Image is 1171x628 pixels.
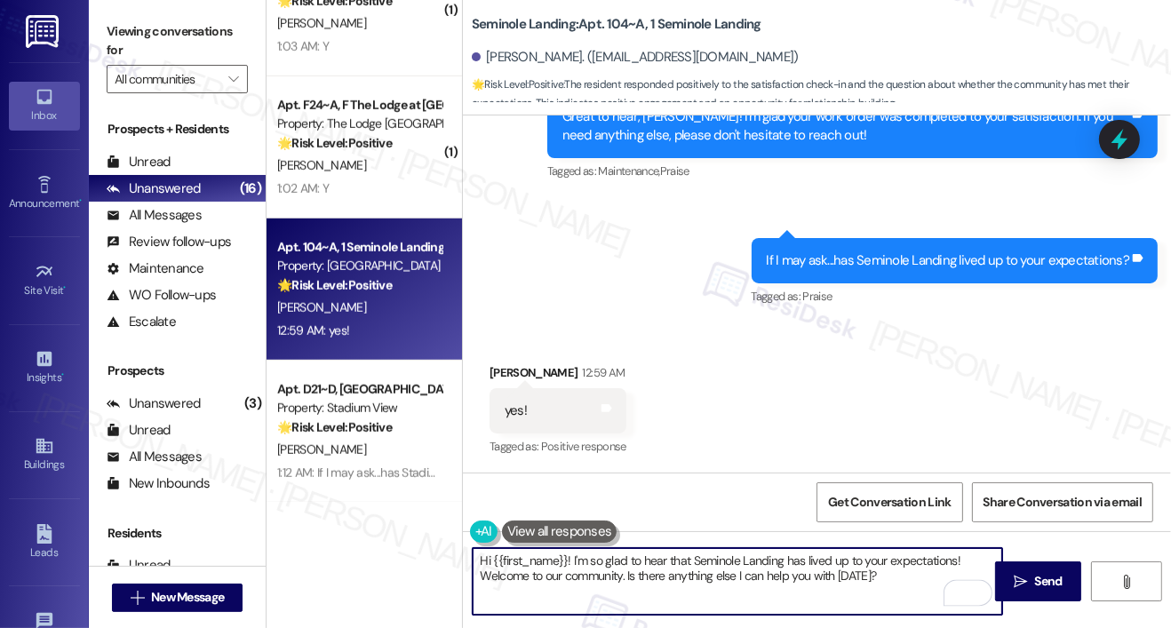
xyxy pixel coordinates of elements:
[767,251,1130,270] div: If I may ask...has Seminole Landing lived up to your expectations?
[277,277,392,293] strong: 🌟 Risk Level: Positive
[1119,575,1133,589] i: 
[107,153,171,171] div: Unread
[562,107,1129,146] div: Great to hear, [PERSON_NAME]! I'm glad your work order was completed to your satisfaction. If you...
[115,65,219,93] input: All communities
[277,257,442,275] div: Property: [GEOGRAPHIC_DATA]
[9,257,80,305] a: Site Visit •
[817,482,962,522] button: Get Conversation Link
[107,556,171,575] div: Unread
[107,474,210,493] div: New Inbounds
[541,439,626,454] span: Positive response
[473,548,1002,615] textarea: To enrich screen reader interactions, please activate Accessibility in Grammarly extension settings
[277,15,366,31] span: [PERSON_NAME]
[89,362,266,380] div: Prospects
[277,419,392,435] strong: 🌟 Risk Level: Positive
[107,259,204,278] div: Maintenance
[995,561,1081,601] button: Send
[9,344,80,392] a: Insights •
[112,584,243,612] button: New Message
[61,369,64,381] span: •
[578,363,625,382] div: 12:59 AM
[505,401,527,420] div: yes!
[599,163,660,179] span: Maintenance ,
[277,441,366,457] span: [PERSON_NAME]
[472,15,761,34] b: Seminole Landing: Apt. 104~A, 1 Seminole Landing
[277,38,329,54] div: 1:03 AM: Y
[828,493,951,512] span: Get Conversation Link
[1014,575,1027,589] i: 
[107,233,231,251] div: Review follow-ups
[107,448,202,466] div: All Messages
[972,482,1153,522] button: Share Conversation via email
[472,76,1171,114] span: : The resident responded positively to the satisfaction check-in and the question about whether t...
[107,206,202,225] div: All Messages
[107,286,216,305] div: WO Follow-ups
[151,588,224,607] span: New Message
[26,15,62,48] img: ResiDesk Logo
[802,289,832,304] span: Praise
[547,158,1158,184] div: Tagged as:
[89,524,266,543] div: Residents
[472,77,563,91] strong: 🌟 Risk Level: Positive
[277,157,366,173] span: [PERSON_NAME]
[131,591,144,605] i: 
[277,322,349,338] div: 12:59 AM: yes!
[277,135,392,151] strong: 🌟 Risk Level: Positive
[228,72,238,86] i: 
[107,313,176,331] div: Escalate
[64,282,67,294] span: •
[277,96,442,115] div: Apt. F24~A, F The Lodge at [GEOGRAPHIC_DATA]
[1034,572,1062,591] span: Send
[660,163,689,179] span: Praise
[107,394,201,413] div: Unanswered
[277,299,366,315] span: [PERSON_NAME]
[235,175,266,203] div: (16)
[277,180,329,196] div: 1:02 AM: Y
[107,421,171,440] div: Unread
[752,283,1159,309] div: Tagged as:
[277,380,442,399] div: Apt. D21~D, [GEOGRAPHIC_DATA]
[490,433,626,459] div: Tagged as:
[984,493,1142,512] span: Share Conversation via email
[9,82,80,130] a: Inbox
[240,390,266,417] div: (3)
[277,465,630,481] div: 1:12 AM: If I may ask...has Stadium View lived up to your expectations?
[277,238,442,257] div: Apt. 104~A, 1 Seminole Landing
[490,363,626,388] div: [PERSON_NAME]
[79,195,82,207] span: •
[277,399,442,417] div: Property: Stadium View
[89,120,266,139] div: Prospects + Residents
[107,179,201,198] div: Unanswered
[9,431,80,479] a: Buildings
[277,115,442,133] div: Property: The Lodge [GEOGRAPHIC_DATA]
[9,519,80,567] a: Leads
[472,48,799,67] div: [PERSON_NAME]. ([EMAIL_ADDRESS][DOMAIN_NAME])
[107,18,248,65] label: Viewing conversations for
